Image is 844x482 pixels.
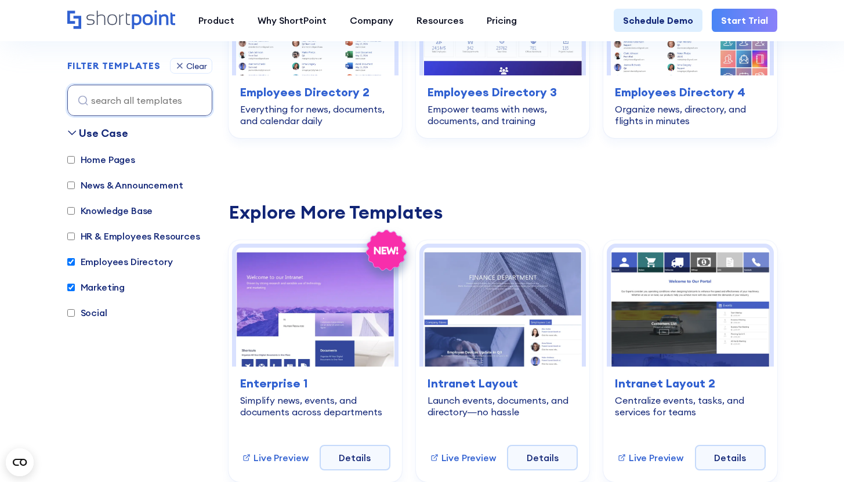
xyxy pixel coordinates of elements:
[236,248,394,367] img: SharePoint homepage template: Simplify news, events, and documents across departments | ShortPoin...
[712,9,777,32] a: Start Trial
[405,9,475,32] a: Resources
[67,10,175,30] a: Home
[350,13,393,27] div: Company
[79,125,128,141] div: Use Case
[428,84,578,101] h3: Employees Directory 3
[67,204,153,218] label: Knowledge Base
[6,448,34,476] button: Open CMP widget
[67,61,161,71] h2: FILTER TEMPLATES
[617,451,683,465] a: Live Preview
[186,62,207,70] div: Clear
[67,255,173,269] label: Employees Directory
[67,309,75,317] input: Social
[428,394,578,418] div: Launch events, documents, and directory—no hassle
[320,445,390,470] a: Details
[428,103,578,126] div: Empower teams with news, documents, and training
[198,13,234,27] div: Product
[67,280,125,294] label: Marketing
[67,153,135,166] label: Home Pages
[67,156,75,164] input: Home Pages
[611,248,769,367] img: SharePoint homepage design: Centralize events, tasks, and services for teams | ShortPoint Templates
[67,178,183,192] label: News & Announcement
[615,84,765,101] h3: Employees Directory 4
[786,426,844,482] iframe: Chat Widget
[67,229,200,243] label: HR & Employees Resources
[614,9,702,32] a: Schedule Demo
[507,445,578,470] a: Details
[423,248,582,367] img: SharePoint page design: Launch events, documents, and directory—no hassle | ShortPoint Templates
[67,306,107,320] label: Social
[67,207,75,215] input: Knowledge Base
[615,375,765,392] h3: Intranet Layout 2
[416,13,463,27] div: Resources
[258,13,327,27] div: Why ShortPoint
[67,258,75,266] input: Employees Directory
[487,13,517,27] div: Pricing
[67,233,75,240] input: HR & Employees Resources
[67,182,75,189] input: News & Announcement
[475,9,528,32] a: Pricing
[240,103,390,126] div: Everything for news, documents, and calendar daily
[240,375,390,392] h3: Enterprise 1
[615,394,765,418] div: Centralize events, tasks, and services for teams
[229,203,777,222] div: Explore More Templates
[240,394,390,418] div: Simplify news, events, and documents across departments
[246,9,338,32] a: Why ShortPoint
[242,451,308,465] a: Live Preview
[187,9,246,32] a: Product
[430,451,496,465] a: Live Preview
[67,85,212,116] input: search all templates
[695,445,766,470] a: Details
[240,84,390,101] h3: Employees Directory 2
[428,375,578,392] h3: Intranet Layout
[615,103,765,126] div: Organize news, directory, and flights in minutes
[338,9,405,32] a: Company
[67,284,75,291] input: Marketing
